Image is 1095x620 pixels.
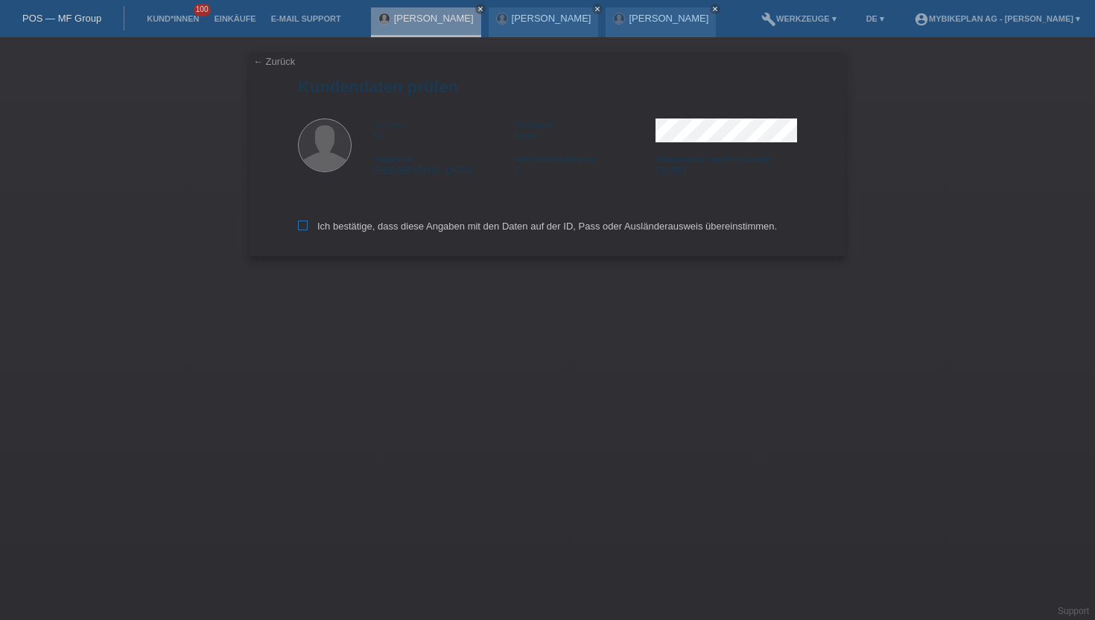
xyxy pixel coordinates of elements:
[514,118,656,141] div: Misini
[1058,606,1089,616] a: Support
[594,5,601,13] i: close
[139,14,206,23] a: Kund*innen
[656,154,797,176] div: [DATE]
[372,154,514,176] div: [GEOGRAPHIC_DATA]
[592,4,603,14] a: close
[514,155,595,164] span: Aufenthaltsbewilligung
[22,13,101,24] a: POS — MF Group
[477,5,484,13] i: close
[907,14,1088,23] a: account_circleMybikeplan AG - [PERSON_NAME] ▾
[914,12,929,27] i: account_circle
[394,13,474,24] a: [PERSON_NAME]
[475,4,486,14] a: close
[206,14,263,23] a: Einkäufe
[372,155,413,164] span: Nationalität
[372,118,514,141] div: Ilir
[761,12,776,27] i: build
[194,4,212,16] span: 100
[514,120,553,129] span: Nachname
[629,13,708,24] a: [PERSON_NAME]
[372,120,405,129] span: Vorname
[298,221,777,232] label: Ich bestätige, dass diese Angaben mit den Daten auf der ID, Pass oder Ausländerausweis übereinsti...
[710,4,720,14] a: close
[754,14,844,23] a: buildWerkzeuge ▾
[514,154,656,176] div: C
[656,155,771,164] span: Einreisedatum gemäss Ausweis
[859,14,892,23] a: DE ▾
[298,77,797,96] h1: Kundendaten prüfen
[253,56,295,67] a: ← Zurück
[512,13,591,24] a: [PERSON_NAME]
[711,5,719,13] i: close
[264,14,349,23] a: E-Mail Support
